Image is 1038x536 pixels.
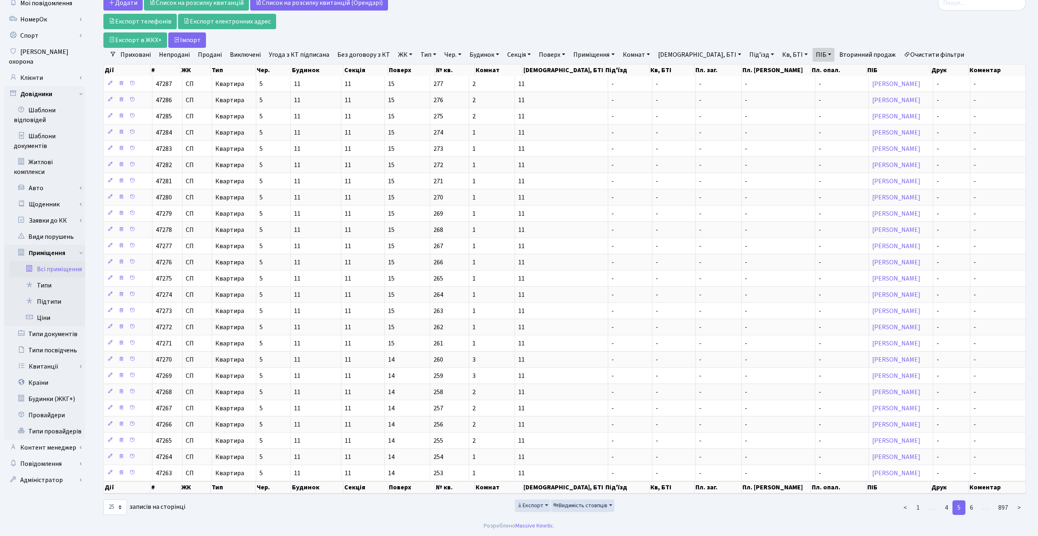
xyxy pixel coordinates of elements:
[388,209,395,218] span: 15
[819,242,821,251] span: -
[611,209,614,218] span: -
[294,177,300,186] span: 11
[699,112,701,121] span: -
[472,144,476,153] span: 1
[518,193,525,202] span: 11
[259,209,263,218] span: 5
[746,48,777,62] a: Під'їзд
[4,407,85,423] a: Провайдери
[259,79,263,88] span: 5
[866,64,931,76] th: ПІБ
[523,64,605,76] th: [DEMOGRAPHIC_DATA], БТІ
[872,404,920,413] a: [PERSON_NAME]
[4,44,85,70] a: [PERSON_NAME] охорона
[466,48,502,62] a: Будинок
[937,209,939,218] span: -
[911,500,924,515] a: 1
[259,112,263,121] span: 5
[294,193,300,202] span: 11
[872,225,920,234] a: [PERSON_NAME]
[388,225,395,234] span: 15
[745,225,747,234] span: -
[433,79,443,88] span: 277
[345,177,351,186] span: 11
[475,64,522,76] th: Комнат
[294,144,300,153] span: 11
[872,112,920,121] a: [PERSON_NAME]
[345,161,351,169] span: 11
[931,64,969,76] th: Друк
[899,500,912,515] a: <
[4,70,85,86] a: Клієнти
[215,162,253,168] span: Квартира
[699,161,701,169] span: -
[4,423,85,440] a: Типи провайдерів
[518,161,525,169] span: 11
[294,96,300,105] span: 11
[433,96,443,105] span: 276
[259,144,263,153] span: 5
[186,227,208,233] span: СП
[388,177,395,186] span: 15
[655,48,744,62] a: [DEMOGRAPHIC_DATA], БТІ
[611,177,614,186] span: -
[4,456,85,472] a: Повідомлення
[433,242,443,251] span: 267
[872,209,920,218] a: [PERSON_NAME]
[937,225,939,234] span: -
[227,48,264,62] a: Виключені
[745,96,747,105] span: -
[294,128,300,137] span: 11
[215,146,253,152] span: Квартира
[259,193,263,202] span: 5
[937,144,939,153] span: -
[1012,500,1026,515] a: >
[745,128,747,137] span: -
[518,242,525,251] span: 11
[156,144,172,153] span: 47283
[395,48,416,62] a: ЖК
[294,209,300,218] span: 11
[518,112,525,121] span: 11
[872,79,920,88] a: [PERSON_NAME]
[9,261,85,277] a: Всі приміщення
[334,48,393,62] a: Без договору з КТ
[699,193,701,202] span: -
[4,375,85,391] a: Країни
[872,307,920,315] a: [PERSON_NAME]
[551,500,614,512] button: Видимість стовпців
[9,180,85,196] a: Авто
[656,79,658,88] span: -
[259,128,263,137] span: 5
[937,177,939,186] span: -
[872,323,920,332] a: [PERSON_NAME]
[699,209,701,218] span: -
[156,96,172,105] span: 47286
[819,128,821,137] span: -
[291,64,343,76] th: Будинок
[195,48,225,62] a: Продані
[872,436,920,445] a: [PERSON_NAME]
[518,144,525,153] span: 11
[345,144,351,153] span: 11
[518,96,525,105] span: 11
[186,129,208,136] span: СП
[4,229,85,245] a: Види порушень
[4,102,85,128] a: Шаблони відповідей
[103,500,127,515] select: записів на сторінці
[872,371,920,380] a: [PERSON_NAME]
[345,79,351,88] span: 11
[259,242,263,251] span: 5
[186,210,208,217] span: СП
[186,194,208,201] span: СП
[937,242,939,251] span: -
[211,64,256,76] th: Тип
[388,242,395,251] span: 15
[259,225,263,234] span: 5
[345,96,351,105] span: 11
[872,144,920,153] a: [PERSON_NAME]
[965,500,978,515] a: 6
[294,112,300,121] span: 11
[937,112,939,121] span: -
[937,193,939,202] span: -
